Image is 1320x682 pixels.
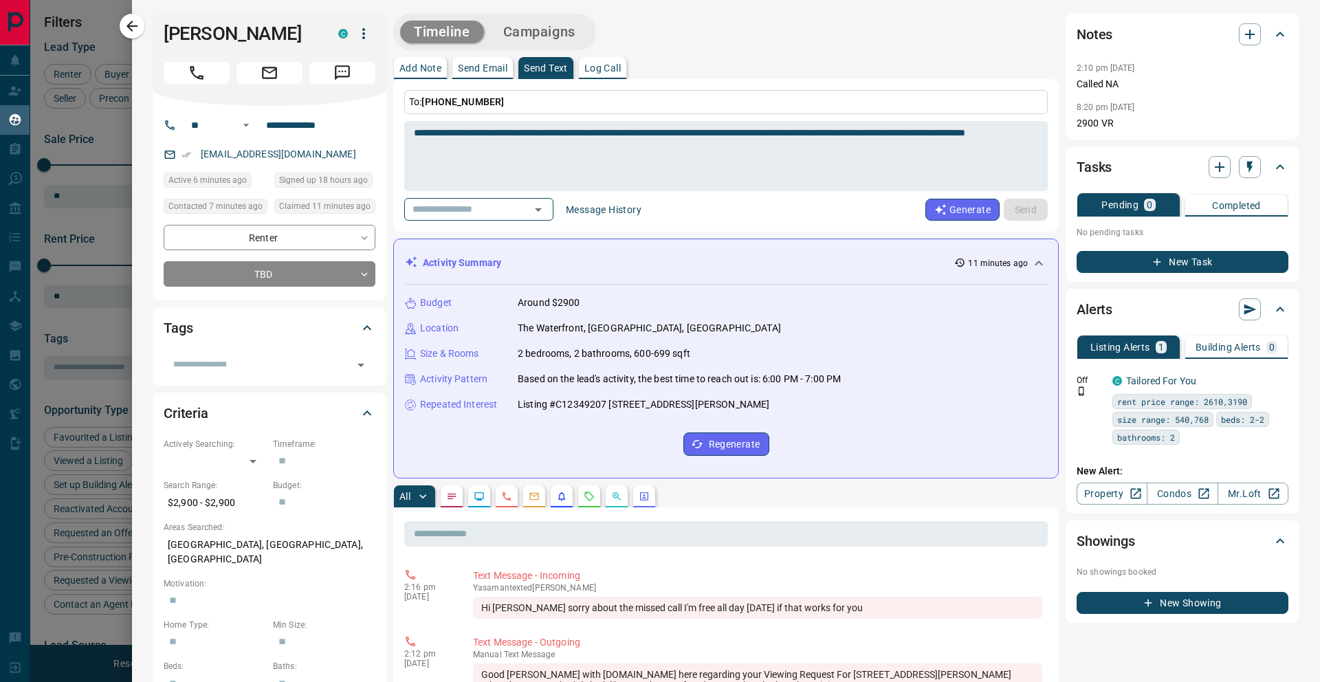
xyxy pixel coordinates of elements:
[164,533,375,571] p: [GEOGRAPHIC_DATA], [GEOGRAPHIC_DATA], [GEOGRAPHIC_DATA]
[164,173,267,192] div: Mon Aug 18 2025
[683,432,769,456] button: Regenerate
[1077,298,1112,320] h2: Alerts
[279,173,368,187] span: Signed up 18 hours ago
[529,200,548,219] button: Open
[420,346,479,361] p: Size & Rooms
[611,491,622,502] svg: Opportunities
[1077,566,1288,578] p: No showings booked
[164,521,375,533] p: Areas Searched:
[164,23,318,45] h1: [PERSON_NAME]
[518,321,781,335] p: The Waterfront, [GEOGRAPHIC_DATA], [GEOGRAPHIC_DATA]
[473,650,502,659] span: manual
[584,63,621,73] p: Log Call
[420,321,459,335] p: Location
[1077,251,1288,273] button: New Task
[164,397,375,430] div: Criteria
[1077,116,1288,131] p: 2900 VR
[351,355,371,375] button: Open
[518,346,690,361] p: 2 bedrooms, 2 bathrooms, 600-699 sqft
[1090,342,1150,352] p: Listing Alerts
[1158,342,1164,352] p: 1
[1117,430,1175,444] span: bathrooms: 2
[1117,412,1209,426] span: size range: 540,768
[181,150,191,159] svg: Email Verified
[273,619,375,631] p: Min Size:
[399,492,410,501] p: All
[309,62,375,84] span: Message
[421,96,504,107] span: [PHONE_NUMBER]
[446,491,457,502] svg: Notes
[1077,386,1086,396] svg: Push Notification Only
[168,199,263,213] span: Contacted 7 minutes ago
[164,479,266,492] p: Search Range:
[1077,102,1135,112] p: 8:20 pm [DATE]
[1221,412,1264,426] span: beds: 2-2
[164,438,266,450] p: Actively Searching:
[238,117,254,133] button: Open
[1077,293,1288,326] div: Alerts
[420,296,452,310] p: Budget
[1077,222,1288,243] p: No pending tasks
[404,659,452,668] p: [DATE]
[168,173,247,187] span: Active 6 minutes ago
[1077,156,1112,178] h2: Tasks
[1101,200,1138,210] p: Pending
[501,491,512,502] svg: Calls
[1196,342,1261,352] p: Building Alerts
[274,173,375,192] div: Sun Aug 17 2025
[1077,151,1288,184] div: Tasks
[164,62,230,84] span: Call
[584,491,595,502] svg: Requests
[1077,23,1112,45] h2: Notes
[404,649,452,659] p: 2:12 pm
[273,479,375,492] p: Budget:
[1077,63,1135,73] p: 2:10 pm [DATE]
[1077,464,1288,478] p: New Alert:
[558,199,650,221] button: Message History
[1147,483,1218,505] a: Condos
[279,199,371,213] span: Claimed 11 minutes ago
[1126,375,1196,386] a: Tailored For You
[420,372,487,386] p: Activity Pattern
[474,491,485,502] svg: Lead Browsing Activity
[473,569,1042,583] p: Text Message - Incoming
[968,257,1028,269] p: 11 minutes ago
[518,372,841,386] p: Based on the lead's activity, the best time to reach out is: 6:00 PM - 7:00 PM
[1218,483,1288,505] a: Mr.Loft
[164,311,375,344] div: Tags
[164,402,208,424] h2: Criteria
[518,296,580,310] p: Around $2900
[1147,200,1152,210] p: 0
[164,225,375,250] div: Renter
[1077,18,1288,51] div: Notes
[420,397,497,412] p: Repeated Interest
[164,619,266,631] p: Home Type:
[458,63,507,73] p: Send Email
[1077,525,1288,558] div: Showings
[1112,376,1122,386] div: condos.ca
[404,90,1048,114] p: To:
[164,577,375,590] p: Motivation:
[201,148,356,159] a: [EMAIL_ADDRESS][DOMAIN_NAME]
[1117,395,1247,408] span: rent price range: 2610,3190
[338,29,348,38] div: condos.ca
[473,583,1042,593] p: Yasaman texted [PERSON_NAME]
[1077,77,1288,91] p: Called NA
[1077,592,1288,614] button: New Showing
[518,397,769,412] p: Listing #C12349207 [STREET_ADDRESS][PERSON_NAME]
[489,21,589,43] button: Campaigns
[1077,374,1104,386] p: Off
[236,62,302,84] span: Email
[423,256,501,270] p: Activity Summary
[164,660,266,672] p: Beds:
[164,317,192,339] h2: Tags
[164,199,267,218] div: Mon Aug 18 2025
[399,63,441,73] p: Add Note
[400,21,484,43] button: Timeline
[1269,342,1275,352] p: 0
[404,582,452,592] p: 2:16 pm
[404,592,452,602] p: [DATE]
[524,63,568,73] p: Send Text
[164,492,266,514] p: $2,900 - $2,900
[405,250,1047,276] div: Activity Summary11 minutes ago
